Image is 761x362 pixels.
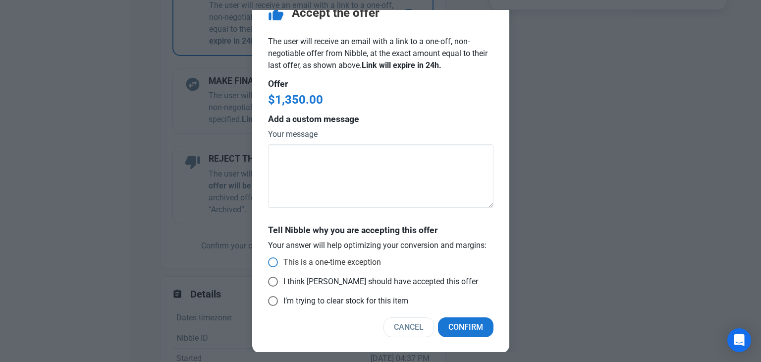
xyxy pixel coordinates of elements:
b: Link will expire in 24h. [362,60,441,70]
button: Confirm [438,317,493,337]
h2: $1,350.00 [268,93,493,107]
button: Cancel [383,317,434,337]
span: This is a one-time exception [278,257,381,267]
p: Your answer will help optimizing your conversion and margins: [268,240,493,251]
h4: Offer [268,79,493,89]
h4: Add a custom message [268,115,493,124]
h4: Tell Nibble why you are accepting this offer [268,226,493,236]
p: The user will receive an email with a link to a one-off, non-negotiable offer from Nibble, at the... [268,36,493,71]
h2: Accept the offer [292,6,380,20]
span: I’m trying to clear stock for this item [278,296,408,306]
span: Cancel [394,321,424,333]
span: thumb_up [268,6,284,22]
div: Open Intercom Messenger [727,328,751,352]
span: I think [PERSON_NAME] should have accepted this offer [278,277,478,287]
label: Your message [268,128,493,140]
span: Confirm [448,321,483,333]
